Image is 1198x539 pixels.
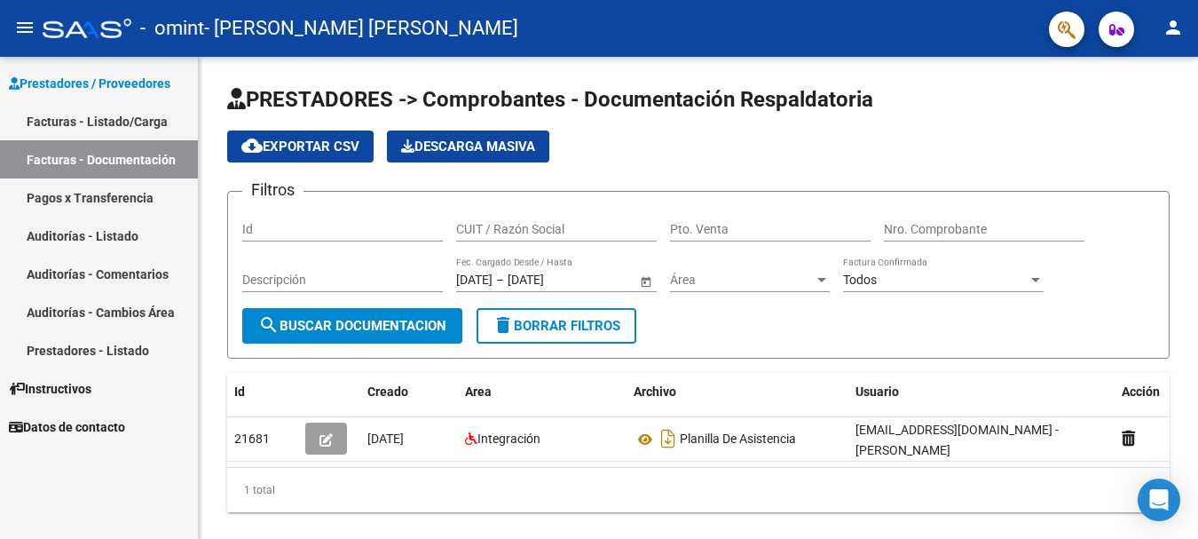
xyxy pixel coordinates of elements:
[9,379,91,399] span: Instructivos
[477,308,636,344] button: Borrar Filtros
[508,273,595,288] input: End date
[227,131,374,162] button: Exportar CSV
[140,9,204,48] span: - omint
[234,432,270,446] span: 21681
[387,131,549,162] button: Descarga Masiva
[9,74,170,93] span: Prestadores / Proveedores
[241,135,263,156] mat-icon: cloud_download
[636,272,655,290] button: Open calendar
[458,373,627,411] datatable-header-cell: Area
[855,384,899,399] span: Usuario
[242,178,303,202] h3: Filtros
[456,273,493,288] input: Start date
[657,424,680,453] i: Descargar documento
[493,314,514,336] mat-icon: delete
[843,273,877,287] span: Todos
[258,314,280,336] mat-icon: search
[360,373,458,411] datatable-header-cell: Creado
[234,384,245,399] span: Id
[848,373,1115,411] datatable-header-cell: Usuario
[465,384,492,399] span: Area
[241,139,359,155] span: Exportar CSV
[242,308,462,344] button: Buscar Documentacion
[855,423,1059,457] span: [EMAIL_ADDRESS][DOMAIN_NAME] - [PERSON_NAME]
[14,17,35,38] mat-icon: menu
[258,318,446,334] span: Buscar Documentacion
[204,9,518,48] span: - [PERSON_NAME] [PERSON_NAME]
[401,139,535,155] span: Descarga Masiva
[627,373,848,411] datatable-header-cell: Archivo
[670,273,814,288] span: Área
[496,273,504,288] span: –
[227,87,873,112] span: PRESTADORES -> Comprobantes - Documentación Respaldatoria
[680,432,796,447] span: Planilla De Asistencia
[227,373,298,411] datatable-header-cell: Id
[227,468,1170,512] div: 1 total
[1122,384,1160,399] span: Acción
[477,432,540,446] span: Integración
[367,432,404,446] span: [DATE]
[387,131,549,162] app-download-masive: Descarga masiva de comprobantes (adjuntos)
[634,384,676,399] span: Archivo
[1138,479,1180,521] div: Open Intercom Messenger
[493,318,620,334] span: Borrar Filtros
[1163,17,1184,38] mat-icon: person
[367,384,408,399] span: Creado
[9,417,125,437] span: Datos de contacto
